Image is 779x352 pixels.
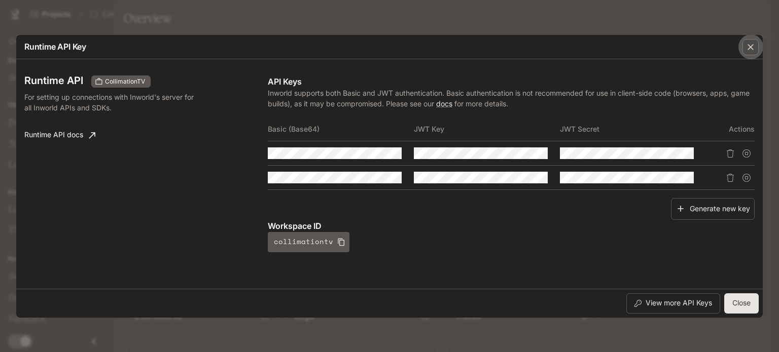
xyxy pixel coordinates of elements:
[101,77,149,86] span: CollimationTV
[436,99,452,108] a: docs
[268,75,755,88] p: API Keys
[268,88,755,109] p: Inworld supports both Basic and JWT authentication. Basic authentication is not recommended for u...
[626,293,720,314] button: View more API Keys
[91,75,151,88] div: These keys will apply to your current workspace only
[724,293,759,314] button: Close
[738,170,755,186] button: Suspend API key
[560,117,706,141] th: JWT Secret
[414,117,560,141] th: JWT Key
[722,170,738,186] button: Delete API key
[722,145,738,162] button: Delete API key
[268,220,755,232] p: Workspace ID
[20,125,99,145] a: Runtime API docs
[268,232,349,252] button: collimationtv
[268,117,414,141] th: Basic (Base64)
[738,145,755,162] button: Suspend API key
[671,198,755,220] button: Generate new key
[24,75,83,86] h3: Runtime API
[706,117,755,141] th: Actions
[24,92,201,113] p: For setting up connections with Inworld's server for all Inworld APIs and SDKs.
[24,41,86,53] p: Runtime API Key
